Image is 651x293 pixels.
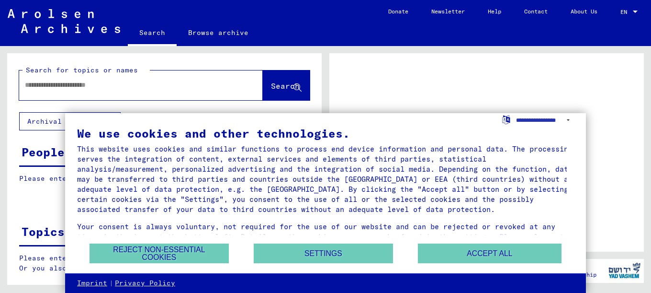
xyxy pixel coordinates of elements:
[77,279,107,288] a: Imprint
[254,244,393,263] button: Settings
[606,258,642,282] img: yv_logo.png
[418,244,561,263] button: Accept all
[620,9,631,15] span: EN
[90,244,229,263] button: Reject non-essential cookies
[22,223,65,240] div: Topics
[19,174,309,184] p: Please enter a search term or set filters to get results.
[115,279,175,288] a: Privacy Policy
[77,144,574,214] div: This website uses cookies and similar functions to process end device information and personal da...
[26,66,138,74] mat-label: Search for topics or names
[177,21,260,44] a: Browse archive
[8,9,120,33] img: Arolsen_neg.svg
[77,128,574,139] div: We use cookies and other technologies.
[77,222,574,252] div: Your consent is always voluntary, not required for the use of our website and can be rejected or ...
[263,70,310,100] button: Search
[271,81,300,91] span: Search
[128,21,177,46] a: Search
[22,143,65,161] div: People
[19,112,121,130] button: Archival tree units
[19,253,310,273] p: Please enter a search term or set filters to get results. Or you also can browse the manually.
